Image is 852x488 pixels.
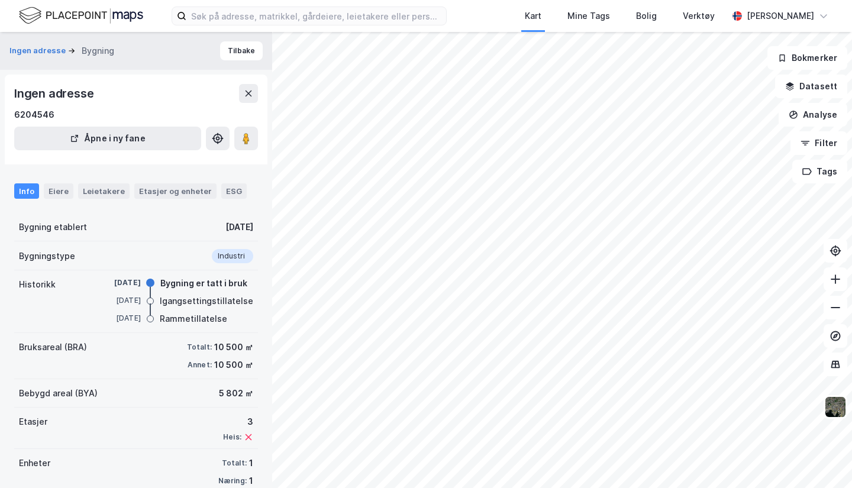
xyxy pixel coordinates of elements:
div: Info [14,183,39,199]
div: Bruksareal (BRA) [19,340,87,354]
div: 10 500 ㎡ [214,358,253,372]
button: Filter [790,131,847,155]
div: Mine Tags [567,9,610,23]
button: Tilbake [220,41,263,60]
button: Analyse [779,103,847,127]
button: Tags [792,160,847,183]
div: [DATE] [93,295,141,306]
div: Næring: [218,476,247,486]
div: 10 500 ㎡ [214,340,253,354]
div: Kart [525,9,541,23]
input: Søk på adresse, matrikkel, gårdeiere, leietakere eller personer [186,7,446,25]
div: 1 [249,474,253,488]
div: Enheter [19,456,50,470]
div: Bygning er tatt i bruk [160,276,247,290]
div: ESG [221,183,247,199]
div: Eiere [44,183,73,199]
iframe: Chat Widget [793,431,852,488]
div: [DATE] [225,220,253,234]
div: Totalt: [222,458,247,468]
div: [DATE] [93,277,141,288]
div: Leietakere [78,183,130,199]
div: Ingen adresse [14,84,96,103]
div: 5 802 ㎡ [219,386,253,400]
div: 3 [223,415,253,429]
div: Kontrollprogram for chat [793,431,852,488]
div: Historikk [19,277,56,292]
div: Etasjer og enheter [139,186,212,196]
div: Etasjer [19,415,47,429]
button: Ingen adresse [9,45,68,57]
div: 1 [249,456,253,470]
div: 6204546 [14,108,54,122]
div: Heis: [223,432,241,442]
button: Bokmerker [767,46,847,70]
div: Bygningstype [19,249,75,263]
img: logo.f888ab2527a4732fd821a326f86c7f29.svg [19,5,143,26]
div: Igangsettingstillatelse [160,294,253,308]
button: Datasett [775,75,847,98]
div: [DATE] [93,313,141,324]
div: Bygning etablert [19,220,87,234]
div: [PERSON_NAME] [747,9,814,23]
div: Bolig [636,9,657,23]
div: Totalt: [187,342,212,352]
div: Bebygd areal (BYA) [19,386,98,400]
div: Rammetillatelse [160,312,227,326]
div: Annet: [188,360,212,370]
div: Bygning [82,44,114,58]
button: Åpne i ny fane [14,127,201,150]
img: 9k= [824,396,847,418]
div: Verktøy [683,9,715,23]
